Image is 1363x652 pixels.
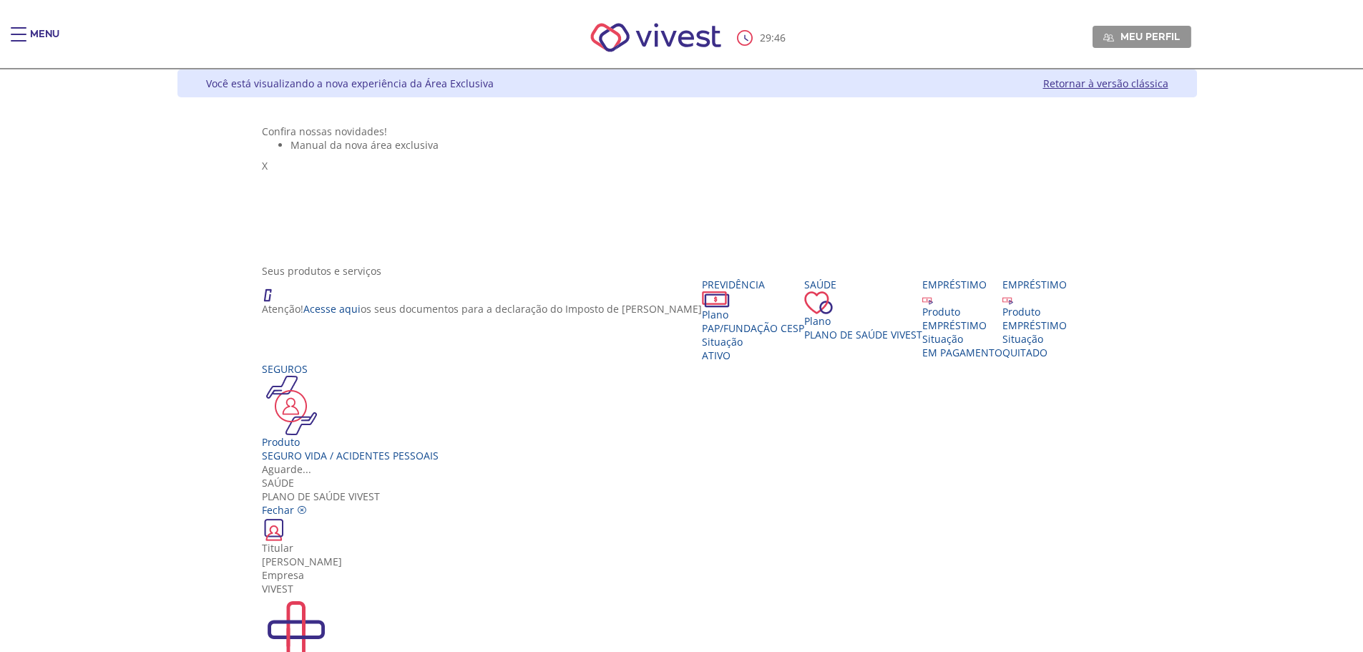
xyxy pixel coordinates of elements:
[1043,77,1168,90] a: Retornar à versão clássica
[262,449,439,462] div: Seguro Vida / Acidentes Pessoais
[804,278,922,291] div: Saúde
[702,278,804,291] div: Previdência
[303,302,361,316] a: Acesse aqui
[262,362,439,376] div: Seguros
[702,349,731,362] span: Ativo
[290,138,439,152] span: Manual da nova área exclusiva
[922,278,1002,359] a: Empréstimo Produto EMPRÉSTIMO Situação EM PAGAMENTO
[922,294,933,305] img: ico_emprestimo.svg
[262,264,1112,278] div: Seus produtos e serviços
[922,305,1002,318] div: Produto
[1002,305,1067,318] div: Produto
[922,318,1002,332] div: EMPRÉSTIMO
[1002,318,1067,332] div: EMPRÉSTIMO
[1002,346,1047,359] span: QUITADO
[760,31,771,44] span: 29
[922,278,1002,291] div: Empréstimo
[262,362,439,462] a: Seguros Produto Seguro Vida / Acidentes Pessoais
[262,517,286,541] img: ico_carteirinha.png
[262,376,321,435] img: ico_seguros.png
[262,302,702,316] p: Atenção! os seus documentos para a declaração do Imposto de [PERSON_NAME]
[702,291,730,308] img: ico_dinheiro.png
[1103,32,1114,43] img: Meu perfil
[30,27,59,56] div: Menu
[206,77,494,90] div: Você está visualizando a nova experiência da Área Exclusiva
[262,568,1112,582] div: Empresa
[262,435,439,449] div: Produto
[737,30,788,46] div: :
[922,332,1002,346] div: Situação
[1093,26,1191,47] a: Meu perfil
[702,335,804,349] div: Situação
[1002,278,1067,291] div: Empréstimo
[262,503,294,517] span: Fechar
[262,503,307,517] a: Fechar
[1002,278,1067,359] a: Empréstimo Produto EMPRÉSTIMO Situação QUITADO
[702,308,804,321] div: Plano
[1002,294,1013,305] img: ico_emprestimo.svg
[262,541,1112,555] div: Titular
[575,7,737,68] img: Vivest
[1120,30,1180,43] span: Meu perfil
[1002,332,1067,346] div: Situação
[804,328,922,341] span: Plano de Saúde VIVEST
[262,462,1112,476] div: Aguarde...
[262,125,1112,138] div: Confira nossas novidades!
[262,476,1112,490] div: Saúde
[262,159,268,172] span: X
[262,278,286,302] img: ico_atencao.png
[774,31,786,44] span: 46
[702,278,804,362] a: Previdência PlanoPAP/Fundação CESP SituaçãoAtivo
[922,346,1002,359] span: EM PAGAMENTO
[804,291,833,314] img: ico_coracao.png
[262,125,1112,250] section: <span lang="pt-BR" dir="ltr">Visualizador do Conteúdo da Web</span> 1
[702,321,804,335] span: PAP/Fundação CESP
[262,555,1112,568] div: [PERSON_NAME]
[262,582,1112,595] div: VIVEST
[804,314,922,328] div: Plano
[262,476,1112,503] div: Plano de Saúde VIVEST
[804,278,922,341] a: Saúde PlanoPlano de Saúde VIVEST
